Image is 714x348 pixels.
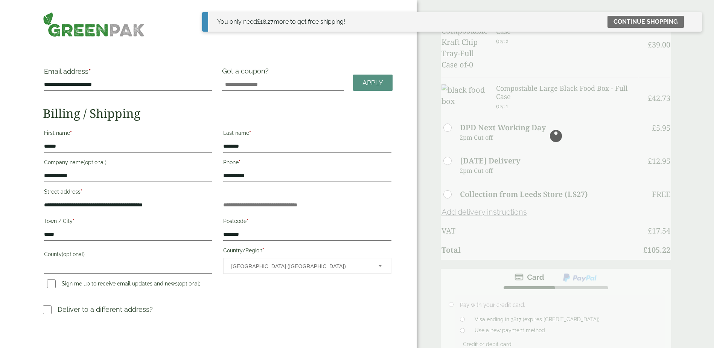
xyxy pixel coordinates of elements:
label: Sign me up to receive email updates and news [44,281,204,289]
input: Sign me up to receive email updates and news(optional) [47,279,56,288]
label: Street address [44,186,212,199]
label: Email address [44,68,212,79]
div: You only need more to get free shipping! [217,17,345,26]
label: Phone [223,157,391,170]
span: Apply [362,79,383,87]
abbr: required [249,130,251,136]
span: (optional) [84,159,107,165]
h2: Billing / Shipping [43,106,393,121]
abbr: required [81,189,82,195]
span: Country/Region [223,258,391,274]
label: Country/Region [223,245,391,258]
abbr: required [239,159,241,165]
a: Continue shopping [607,16,684,28]
a: Apply [353,75,393,91]
abbr: required [262,247,264,253]
label: Company name [44,157,212,170]
span: 18.27 [257,18,274,25]
p: Deliver to a different address? [58,304,153,314]
label: Got a coupon? [222,67,272,79]
label: First name [44,128,212,140]
span: (optional) [178,281,201,287]
span: (optional) [62,251,85,257]
label: Last name [223,128,391,140]
span: United Kingdom (UK) [231,258,368,274]
img: GreenPak Supplies [43,12,145,37]
abbr: required [73,218,75,224]
label: Town / City [44,216,212,229]
abbr: required [70,130,72,136]
abbr: required [247,218,248,224]
label: County [44,249,212,262]
span: £ [257,18,260,25]
label: Postcode [223,216,391,229]
abbr: required [88,67,91,75]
